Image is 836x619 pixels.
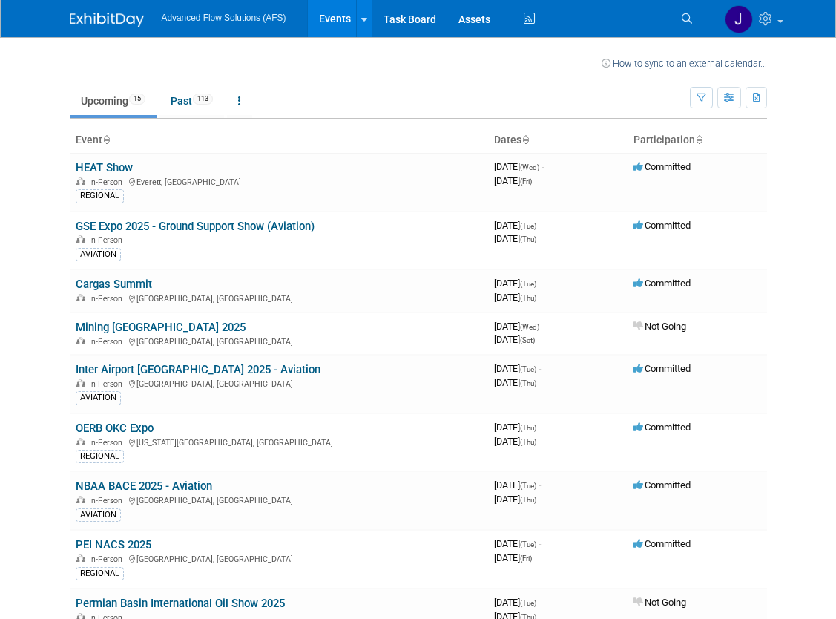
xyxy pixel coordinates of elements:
span: Committed [633,538,691,549]
div: [GEOGRAPHIC_DATA], [GEOGRAPHIC_DATA] [76,292,482,304]
a: Sort by Participation Type [695,134,702,145]
img: In-Person Event [76,294,85,301]
span: - [539,363,541,374]
span: [DATE] [494,220,541,231]
img: In-Person Event [76,554,85,562]
span: (Tue) [520,599,536,607]
span: 113 [193,94,213,105]
a: HEAT Show [76,161,133,174]
span: Advanced Flow Solutions (AFS) [162,13,286,23]
a: Mining [GEOGRAPHIC_DATA] 2025 [76,321,246,334]
span: In-Person [89,294,127,304]
span: [DATE] [494,422,541,433]
div: AVIATION [76,508,121,522]
img: In-Person Event [76,177,85,185]
span: In-Person [89,379,127,389]
img: In-Person Event [76,337,85,344]
span: In-Person [89,337,127,347]
img: ExhibitDay [70,13,144,27]
div: REGIONAL [76,567,124,580]
a: Permian Basin International Oil Show 2025 [76,597,285,610]
a: Past113 [159,87,224,115]
img: In-Person Event [76,235,85,243]
a: How to sync to an external calendar... [602,58,767,69]
div: AVIATION [76,248,121,261]
img: Jeff Rizner [725,5,753,33]
div: Everett, [GEOGRAPHIC_DATA] [76,175,482,187]
span: (Tue) [520,280,536,288]
span: Not Going [633,597,686,608]
div: AVIATION [76,391,121,405]
span: (Thu) [520,379,536,387]
span: - [539,479,541,491]
a: PEI NACS 2025 [76,538,151,551]
span: [DATE] [494,175,532,186]
span: Committed [633,479,691,491]
span: Committed [633,422,691,433]
span: (Tue) [520,365,536,373]
span: - [542,321,544,332]
span: [DATE] [494,292,536,303]
span: Not Going [633,321,686,332]
span: [DATE] [494,334,535,345]
span: Committed [633,220,691,231]
span: - [539,220,541,231]
div: [GEOGRAPHIC_DATA], [GEOGRAPHIC_DATA] [76,494,482,505]
span: (Fri) [520,554,532,563]
span: (Thu) [520,424,536,432]
span: (Tue) [520,482,536,490]
span: (Tue) [520,222,536,230]
span: (Thu) [520,438,536,446]
span: (Fri) [520,177,532,186]
img: In-Person Event [76,438,85,445]
span: (Sat) [520,336,535,344]
th: Event [70,128,488,153]
a: Inter Airport [GEOGRAPHIC_DATA] 2025 - Aviation [76,363,320,376]
span: [DATE] [494,233,536,244]
span: (Thu) [520,235,536,243]
div: REGIONAL [76,450,124,463]
span: [DATE] [494,494,536,505]
span: (Wed) [520,323,539,331]
img: In-Person Event [76,496,85,503]
span: [DATE] [494,597,541,608]
span: [DATE] [494,363,541,374]
span: (Thu) [520,496,536,504]
span: Committed [633,278,691,289]
span: - [539,538,541,549]
span: [DATE] [494,552,532,563]
span: Committed [633,161,691,172]
span: In-Person [89,177,127,187]
span: [DATE] [494,436,536,447]
span: 15 [129,94,145,105]
span: - [542,161,544,172]
span: - [539,597,541,608]
th: Dates [488,128,628,153]
a: Upcoming15 [70,87,157,115]
img: In-Person Event [76,379,85,387]
a: Sort by Start Date [521,134,529,145]
a: NBAA BACE 2025 - Aviation [76,479,212,493]
div: [GEOGRAPHIC_DATA], [GEOGRAPHIC_DATA] [76,552,482,564]
a: OERB OKC Expo [76,422,154,435]
span: - [539,422,541,433]
span: [DATE] [494,278,541,289]
span: (Thu) [520,294,536,302]
span: In-Person [89,438,127,448]
span: [DATE] [494,538,541,549]
span: In-Person [89,554,127,564]
div: [US_STATE][GEOGRAPHIC_DATA], [GEOGRAPHIC_DATA] [76,436,482,448]
a: GSE Expo 2025 - Ground Support Show (Aviation) [76,220,315,233]
span: (Wed) [520,163,539,171]
div: REGIONAL [76,189,124,203]
span: In-Person [89,235,127,245]
div: [GEOGRAPHIC_DATA], [GEOGRAPHIC_DATA] [76,335,482,347]
span: - [539,278,541,289]
span: [DATE] [494,479,541,491]
span: [DATE] [494,161,544,172]
span: (Tue) [520,540,536,548]
span: In-Person [89,496,127,505]
span: Committed [633,363,691,374]
th: Participation [628,128,767,153]
a: Cargas Summit [76,278,152,291]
